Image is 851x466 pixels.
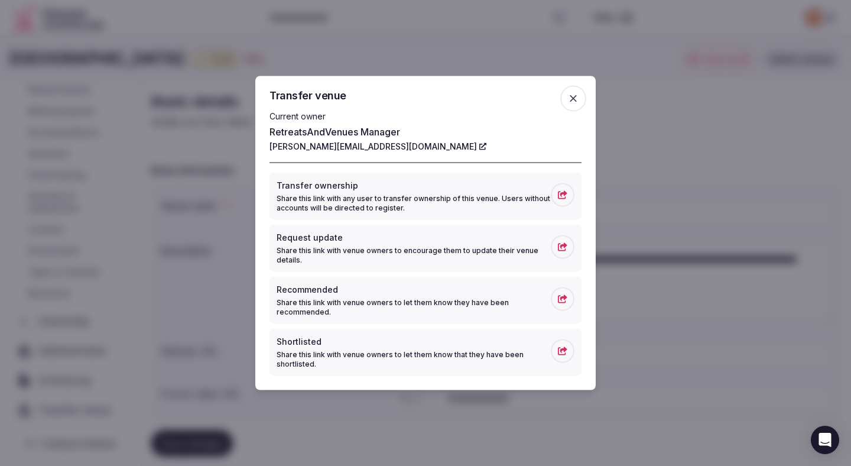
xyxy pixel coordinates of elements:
button: Transfer ownershipShare this link with any user to transfer ownership of this venue. Users withou... [269,173,582,220]
button: ShortlistedShare this link with venue owners to let them know that they have been shortlisted. [269,329,582,376]
p: Share this link with venue owners to encourage them to update their venue details. [277,246,551,265]
button: RecommendedShare this link with venue owners to let them know they have been recommended. [269,277,582,324]
h2: Transfer venue [269,90,582,101]
button: Request updateShare this link with venue owners to encourage them to update their venue details. [269,225,582,272]
p: Share this link with venue owners to let them know that they have been shortlisted. [277,350,551,369]
p: Share this link with venue owners to let them know they have been recommended. [277,298,551,317]
p: Current owner [269,111,582,122]
p: Shortlisted [277,336,551,348]
p: Recommended [277,284,551,296]
a: [PERSON_NAME][EMAIL_ADDRESS][DOMAIN_NAME] [269,141,486,153]
p: Transfer ownership [277,180,551,192]
p: Share this link with any user to transfer ownership of this venue. Users without accounts will be... [277,194,551,213]
p: Request update [277,232,551,244]
p: RetreatsAndVenues Manager [269,125,582,139]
